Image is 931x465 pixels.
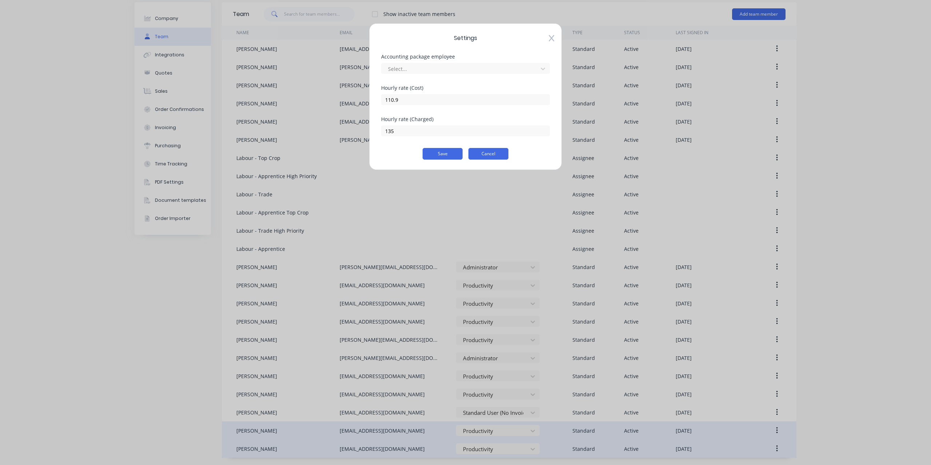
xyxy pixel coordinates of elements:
[381,54,550,59] div: Accounting package employee
[381,85,550,91] div: Hourly rate (Cost)
[381,125,550,136] input: $0
[381,117,550,122] div: Hourly rate (Charged)
[468,148,508,160] button: Cancel
[423,148,463,160] button: Save
[381,94,550,105] input: $0
[381,34,550,43] span: Settings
